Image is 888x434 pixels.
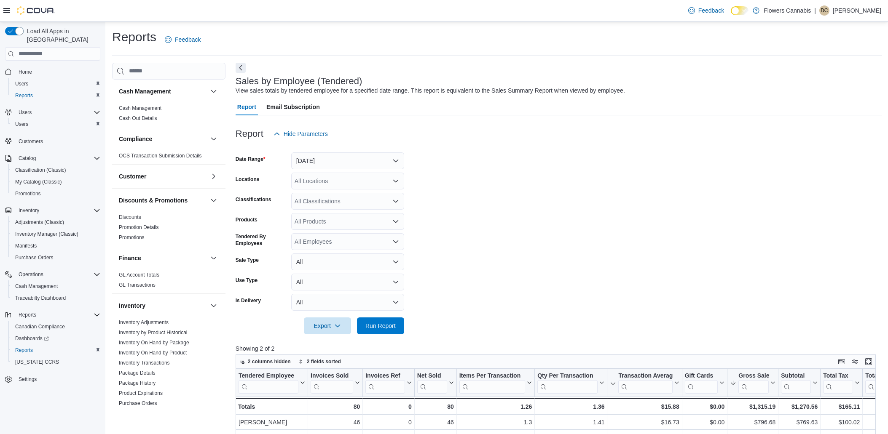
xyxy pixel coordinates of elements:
span: Users [12,79,100,89]
span: Inventory On Hand by Package [119,339,189,346]
div: Transaction Average [618,372,672,393]
a: Promotion Details [119,224,159,230]
div: Total Tax [823,372,853,393]
nav: Complex example [5,62,100,407]
span: My Catalog (Classic) [12,177,100,187]
a: Package Details [119,370,156,376]
div: [PERSON_NAME] [239,417,305,427]
button: Discounts & Promotions [119,196,207,205]
div: Dikshant Chauhan [819,5,829,16]
div: 80 [417,402,453,412]
button: Finance [119,254,207,262]
div: Total Tax [823,372,853,380]
span: Promotions [119,234,145,241]
div: $15.88 [610,402,679,412]
button: Traceabilty Dashboard [8,292,104,304]
span: Reports [12,345,100,355]
a: Cash Out Details [119,115,157,121]
div: Gift Cards [684,372,718,380]
button: Customer [209,171,219,181]
button: Export [304,317,351,334]
span: Package History [119,380,156,386]
span: GL Account Totals [119,272,159,278]
button: Total Tax [823,372,860,393]
span: Users [15,121,28,128]
button: Inventory [15,205,43,216]
button: Customers [2,135,104,147]
button: Inventory [119,301,207,310]
div: $1,270.56 [781,402,818,412]
button: Discounts & Promotions [209,195,219,205]
a: Classification (Classic) [12,165,70,175]
button: Compliance [209,134,219,144]
a: Product Expirations [119,390,163,396]
span: Inventory by Product Historical [119,329,188,336]
span: Adjustments (Classic) [12,217,100,227]
span: Users [12,119,100,129]
label: Use Type [236,277,258,284]
div: $796.68 [730,417,775,427]
button: Transaction Average [610,372,679,393]
button: Cash Management [209,86,219,96]
span: Promotions [12,189,100,199]
div: Items Per Transaction [459,372,525,380]
h3: Cash Management [119,87,171,96]
button: Catalog [2,152,104,164]
span: Settings [19,376,37,383]
button: Open list of options [392,198,399,205]
span: Promotion Details [119,224,159,231]
button: Inventory [209,301,219,311]
input: Dark Mode [731,6,748,15]
div: Qty Per Transaction [537,372,598,380]
a: Reports [12,91,36,101]
span: Load All Apps in [GEOGRAPHIC_DATA] [24,27,100,44]
a: Feedback [161,31,204,48]
span: Feedback [698,6,724,15]
button: Compliance [119,135,207,143]
div: $1,315.19 [730,402,775,412]
a: Users [12,79,32,89]
div: Tendered Employee [239,372,298,393]
div: Subtotal [781,372,811,380]
span: Promotions [15,190,41,197]
label: Locations [236,176,260,183]
span: Home [19,69,32,75]
span: Export [309,317,346,334]
span: Users [19,109,32,116]
button: Settings [2,373,104,385]
p: | [814,5,816,16]
label: Date Range [236,156,266,162]
button: My Catalog (Classic) [8,176,104,188]
a: Inventory by Product Historical [119,330,188,335]
div: Invoices Sold [311,372,353,393]
div: Invoices Sold [311,372,353,380]
span: Dashboards [15,335,49,342]
div: Qty Per Transaction [537,372,598,393]
span: Classification (Classic) [12,165,100,175]
span: Cash Out Details [119,115,157,122]
button: Gross Sales [730,372,775,393]
div: Inventory [112,317,225,432]
div: 0 [365,417,411,427]
h3: Customer [119,172,146,181]
span: Traceabilty Dashboard [15,295,66,301]
span: Inventory On Hand by Product [119,349,187,356]
label: Classifications [236,196,271,203]
div: Invoices Ref [365,372,405,380]
span: Operations [15,269,100,280]
button: Cash Management [8,280,104,292]
div: Discounts & Promotions [112,212,225,246]
span: Canadian Compliance [15,323,65,330]
a: Promotions [12,189,44,199]
span: Purchase Orders [12,253,100,263]
div: Transaction Average [618,372,672,380]
button: Run Report [357,317,404,334]
span: Settings [15,374,100,384]
div: $16.73 [610,417,679,427]
button: Reports [8,344,104,356]
button: All [291,274,404,290]
button: Cash Management [119,87,207,96]
a: Traceabilty Dashboard [12,293,69,303]
span: Inventory Manager (Classic) [12,229,100,239]
h1: Reports [112,29,156,45]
